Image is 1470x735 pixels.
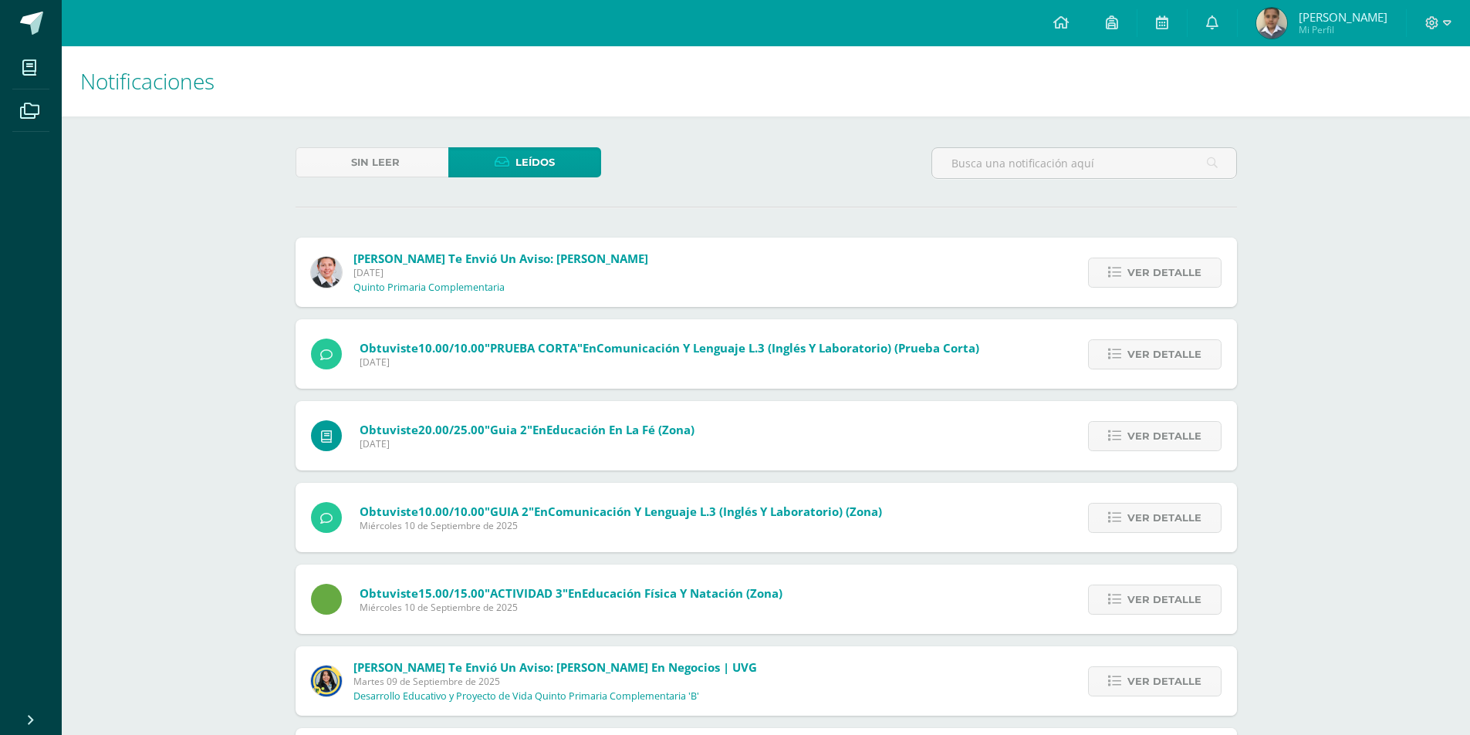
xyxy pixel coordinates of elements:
[418,504,485,519] span: 10.00/10.00
[1299,23,1387,36] span: Mi Perfil
[1127,340,1201,369] span: Ver detalle
[360,356,979,369] span: [DATE]
[485,422,532,437] span: "guia 2"
[360,519,882,532] span: Miércoles 10 de Septiembre de 2025
[1299,9,1387,25] span: [PERSON_NAME]
[353,282,505,294] p: Quinto Primaria Complementaria
[418,422,485,437] span: 20.00/25.00
[360,340,979,356] span: Obtuviste en
[548,504,882,519] span: Comunicación y Lenguaje L.3 (Inglés y Laboratorio) (Zona)
[353,675,757,688] span: Martes 09 de Septiembre de 2025
[485,585,568,601] span: "ACTIVIDAD 3"
[1127,585,1201,614] span: Ver detalle
[418,585,485,601] span: 15.00/15.00
[353,266,648,279] span: [DATE]
[485,340,583,356] span: "PRUEBA CORTA"
[360,437,694,450] span: [DATE]
[1256,8,1287,39] img: 193c62e8dc14977076698c9988c57c15.png
[485,504,534,519] span: "GUIA 2"
[360,585,782,601] span: Obtuviste en
[515,148,555,177] span: Leídos
[311,257,342,288] img: 08e00a7f0eb7830fd2468c6dcb3aac58.png
[418,340,485,356] span: 10.00/10.00
[353,251,648,266] span: [PERSON_NAME] te envió un aviso: [PERSON_NAME]
[353,659,757,675] span: [PERSON_NAME] te envió un aviso: [PERSON_NAME] en Negocios | UVG
[1127,258,1201,287] span: Ver detalle
[932,148,1236,178] input: Busca una notificación aquí
[360,601,782,614] span: Miércoles 10 de Septiembre de 2025
[596,340,979,356] span: Comunicación y Lenguaje L.3 (Inglés y Laboratorio) (Prueba Corta)
[1127,422,1201,450] span: Ver detalle
[448,147,601,177] a: Leídos
[353,690,699,703] p: Desarrollo Educativo y Proyecto de Vida Quinto Primaria Complementaria 'B'
[360,422,694,437] span: Obtuviste en
[582,585,782,601] span: Educación Física y Natación (Zona)
[546,422,694,437] span: Educación en la Fé (Zona)
[80,66,215,96] span: Notificaciones
[311,666,342,696] img: 9385da7c0ece523bc67fca2554c96817.png
[351,148,400,177] span: Sin leer
[296,147,448,177] a: Sin leer
[1127,504,1201,532] span: Ver detalle
[360,504,882,519] span: Obtuviste en
[1127,667,1201,696] span: Ver detalle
